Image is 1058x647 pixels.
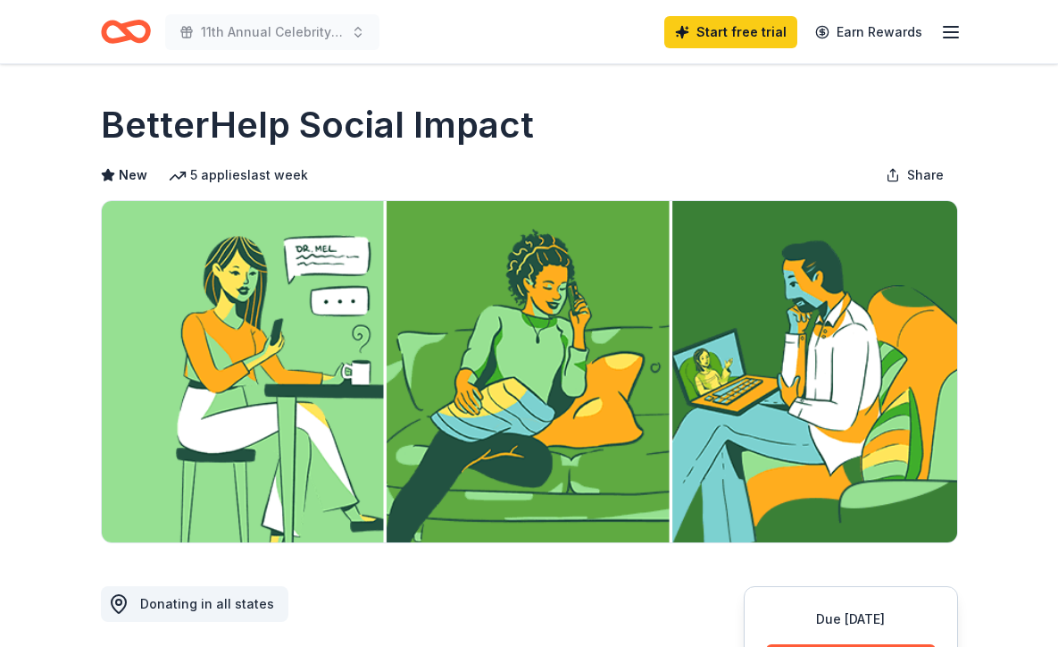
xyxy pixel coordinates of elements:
[102,201,957,542] img: Image for BetterHelp Social Impact
[101,100,534,150] h1: BetterHelp Social Impact
[169,164,308,186] div: 5 applies last week
[140,596,274,611] span: Donating in all states
[907,164,944,186] span: Share
[101,11,151,53] a: Home
[119,164,147,186] span: New
[804,16,933,48] a: Earn Rewards
[201,21,344,43] span: 11th Annual Celebrity Bartending Fundraiser
[664,16,797,48] a: Start free trial
[165,14,379,50] button: 11th Annual Celebrity Bartending Fundraiser
[766,609,936,630] div: Due [DATE]
[871,157,958,193] button: Share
